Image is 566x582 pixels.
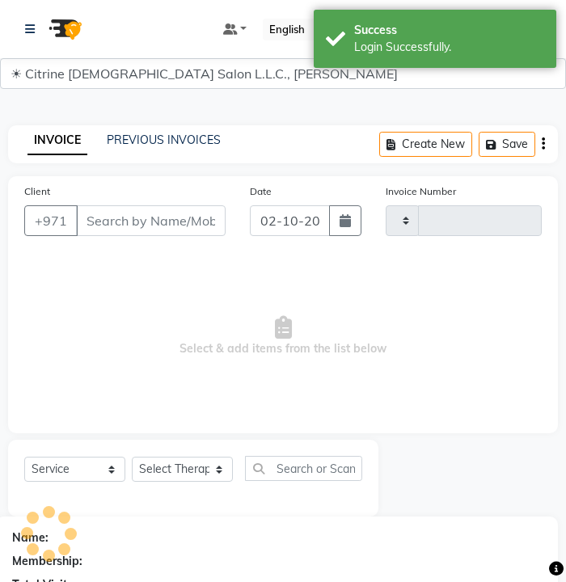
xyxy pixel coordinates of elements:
[354,39,544,56] div: Login Successfully.
[107,133,221,147] a: PREVIOUS INVOICES
[12,529,49,546] div: Name:
[24,184,50,199] label: Client
[245,456,362,481] input: Search or Scan
[76,205,226,236] input: Search by Name/Mobile/Email/Code
[250,184,272,199] label: Date
[379,132,472,157] button: Create New
[479,132,535,157] button: Save
[386,184,456,199] label: Invoice Number
[354,22,544,39] div: Success
[12,553,82,570] div: Membership:
[24,255,542,417] span: Select & add items from the list below
[24,205,78,236] button: +971
[27,126,87,155] a: INVOICE
[41,6,87,52] img: logo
